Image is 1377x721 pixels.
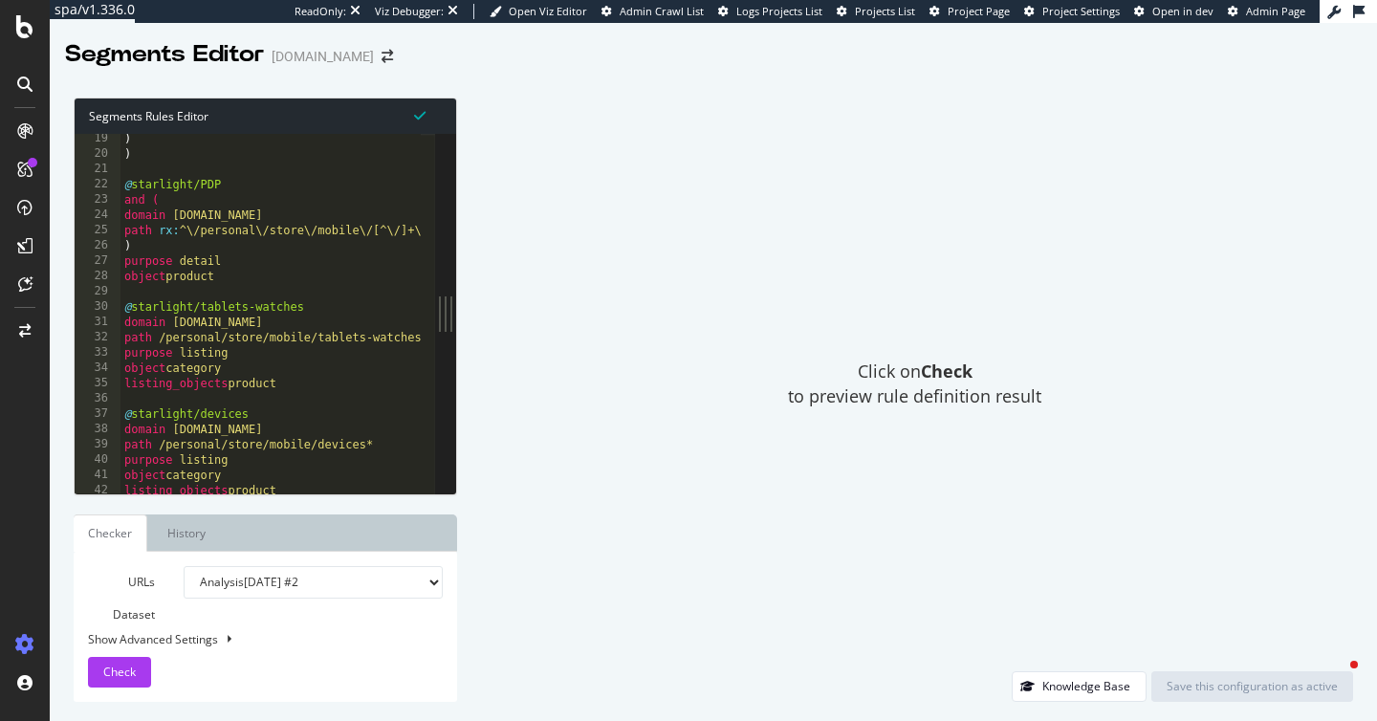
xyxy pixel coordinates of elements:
[1024,4,1120,19] a: Project Settings
[75,452,120,468] div: 40
[75,345,120,360] div: 33
[74,566,169,631] label: URLs Dataset
[1012,671,1147,702] button: Knowledge Base
[75,315,120,330] div: 31
[272,47,374,66] div: [DOMAIN_NAME]
[88,657,151,688] button: Check
[788,360,1041,408] span: Click on to preview rule definition result
[620,4,704,18] span: Admin Crawl List
[295,4,346,19] div: ReadOnly:
[75,162,120,177] div: 21
[152,514,221,552] a: History
[1012,678,1147,694] a: Knowledge Base
[1228,4,1305,19] a: Admin Page
[414,106,426,124] span: Syntax is valid
[1042,678,1130,694] div: Knowledge Base
[65,38,264,71] div: Segments Editor
[1042,4,1120,18] span: Project Settings
[75,253,120,269] div: 27
[837,4,915,19] a: Projects List
[75,238,120,253] div: 26
[1246,4,1305,18] span: Admin Page
[921,360,973,382] strong: Check
[75,437,120,452] div: 39
[75,468,120,483] div: 41
[75,330,120,345] div: 32
[382,50,393,63] div: arrow-right-arrow-left
[75,223,120,238] div: 25
[1312,656,1358,702] iframe: Intercom live chat
[75,131,120,146] div: 19
[75,269,120,284] div: 28
[103,664,136,680] span: Check
[75,406,120,422] div: 37
[375,4,444,19] div: Viz Debugger:
[74,514,147,552] a: Checker
[75,391,120,406] div: 36
[75,483,120,498] div: 42
[75,146,120,162] div: 20
[75,98,456,134] div: Segments Rules Editor
[75,360,120,376] div: 34
[736,4,822,18] span: Logs Projects List
[718,4,822,19] a: Logs Projects List
[75,177,120,192] div: 22
[75,299,120,315] div: 30
[75,422,120,437] div: 38
[1167,678,1338,694] div: Save this configuration as active
[601,4,704,19] a: Admin Crawl List
[75,376,120,391] div: 35
[75,208,120,223] div: 24
[509,4,587,18] span: Open Viz Editor
[929,4,1010,19] a: Project Page
[1152,4,1213,18] span: Open in dev
[948,4,1010,18] span: Project Page
[75,192,120,208] div: 23
[855,4,915,18] span: Projects List
[1151,671,1353,702] button: Save this configuration as active
[74,631,428,647] div: Show Advanced Settings
[1134,4,1213,19] a: Open in dev
[75,284,120,299] div: 29
[490,4,587,19] a: Open Viz Editor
